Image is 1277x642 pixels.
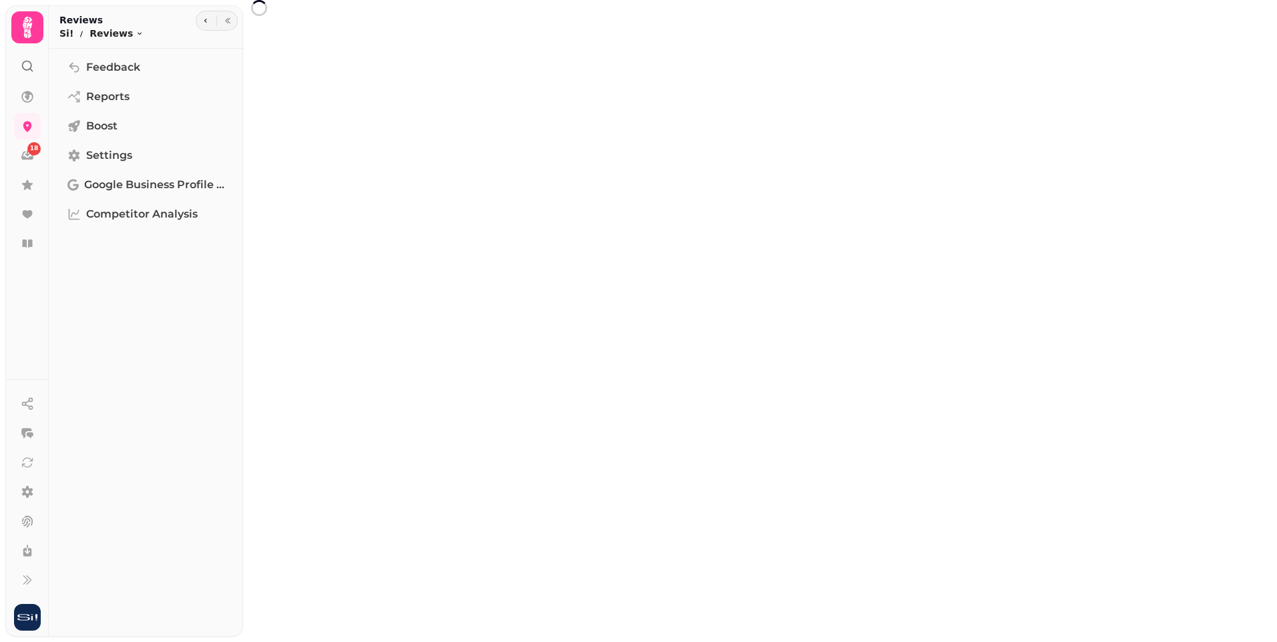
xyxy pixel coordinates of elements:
[86,118,118,134] span: Boost
[59,113,232,139] a: Boost
[14,604,41,631] img: User avatar
[59,201,232,228] a: Competitor Analysis
[86,59,140,75] span: Feedback
[59,172,232,198] a: Google Business Profile (Beta)
[86,89,130,105] span: Reports
[49,49,243,637] nav: Tabs
[59,142,232,169] a: Settings
[30,144,39,153] span: 18
[89,27,144,40] button: Reviews
[59,13,144,27] h2: Reviews
[59,27,73,40] p: Si!
[84,177,224,193] span: Google Business Profile (Beta)
[11,604,43,631] button: User avatar
[14,142,41,169] a: 18
[59,27,144,40] nav: breadcrumb
[59,54,232,81] a: Feedback
[86,206,198,222] span: Competitor Analysis
[59,83,232,110] a: Reports
[86,147,132,164] span: Settings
